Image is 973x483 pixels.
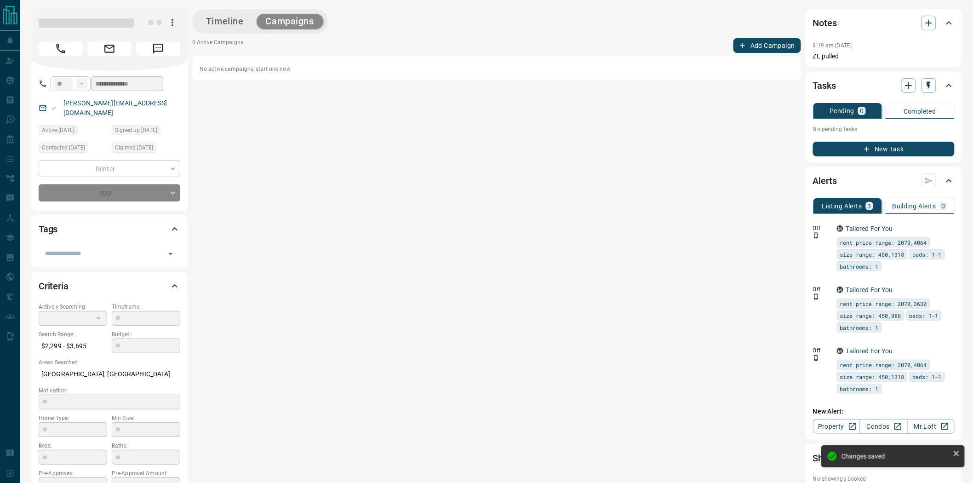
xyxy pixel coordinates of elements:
div: Criteria [39,275,180,297]
span: size range: 450,1318 [840,372,904,381]
p: No active campaigns, start one now [200,65,794,73]
span: rent price range: 2070,3630 [840,299,927,308]
h2: Tags [39,222,57,236]
span: rent price range: 2070,4064 [840,360,927,369]
p: 0 [860,108,864,114]
div: TBD [39,184,180,201]
p: Areas Searched: [39,358,180,367]
a: Tailored For You [846,286,893,293]
svg: Push Notification Only [813,355,819,361]
p: Off [813,224,831,232]
button: Timeline [197,14,253,29]
h2: Criteria [39,279,69,293]
p: New Alert: [813,407,955,416]
div: Sat Oct 11 2025 [39,143,107,155]
a: [PERSON_NAME][EMAIL_ADDRESS][DOMAIN_NAME] [63,99,167,116]
svg: Email Valid [51,105,57,111]
p: Building Alerts [893,203,936,209]
button: Campaigns [257,14,323,29]
svg: Push Notification Only [813,293,819,300]
div: Alerts [813,170,955,192]
a: Tailored For You [846,225,893,232]
p: Home Type: [39,414,107,422]
svg: Push Notification Only [813,232,819,239]
div: Sun Sep 21 2025 [112,125,180,138]
p: [GEOGRAPHIC_DATA], [GEOGRAPHIC_DATA] [39,367,180,382]
h2: Alerts [813,173,837,188]
p: $2,299 - $3,695 [39,339,107,354]
p: 0 Active Campaigns [192,38,243,53]
p: Listing Alerts [822,203,862,209]
span: beds: 1-1 [913,250,942,259]
a: Condos [860,419,907,434]
span: bathrooms: 1 [840,262,879,271]
button: New Task [813,142,955,156]
span: Signed up [DATE] [115,126,157,135]
p: ZL pulled [813,52,955,61]
span: Active [DATE] [42,126,74,135]
a: Mr.Loft [907,419,955,434]
div: Notes [813,12,955,34]
p: Baths: [112,442,180,450]
p: Pre-Approved: [39,469,107,477]
span: size range: 450,1318 [840,250,904,259]
p: Off [813,346,831,355]
button: Add Campaign [733,38,801,53]
div: mrloft.ca [837,287,843,293]
span: rent price range: 2070,4064 [840,238,927,247]
p: Actively Searching: [39,303,107,311]
div: mrloft.ca [837,348,843,354]
p: No showings booked [813,475,955,483]
span: Contacted [DATE] [42,143,85,152]
span: bathrooms: 1 [840,323,879,332]
div: Tags [39,218,180,240]
div: Sun Sep 21 2025 [39,125,107,138]
span: beds: 1-1 [913,372,942,381]
p: No pending tasks [813,122,955,136]
p: Pre-Approval Amount: [112,469,180,477]
p: Budget: [112,330,180,339]
span: bathrooms: 1 [840,384,879,393]
span: size range: 450,988 [840,311,901,320]
p: Min Size: [112,414,180,422]
span: Message [136,41,180,56]
div: Tasks [813,75,955,97]
p: Motivation: [39,386,180,395]
h2: Notes [813,16,837,30]
p: 0 [942,203,945,209]
span: beds: 1-1 [910,311,939,320]
p: Completed [904,108,936,115]
p: 9:19 am [DATE] [813,42,852,49]
button: Open [164,247,177,260]
span: Call [39,41,83,56]
p: Off [813,285,831,293]
span: Email [87,41,132,56]
a: Property [813,419,860,434]
h2: Tasks [813,78,836,93]
p: Pending [830,108,854,114]
span: Claimed [DATE] [115,143,153,152]
p: Timeframe: [112,303,180,311]
a: Tailored For You [846,347,893,355]
p: 3 [868,203,871,209]
div: Showings [813,447,955,469]
div: Renter [39,160,180,177]
p: Search Range: [39,330,107,339]
div: Changes saved [841,453,949,460]
div: Sat Oct 11 2025 [112,143,180,155]
p: Beds: [39,442,107,450]
div: mrloft.ca [837,225,843,232]
h2: Showings [813,451,852,466]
